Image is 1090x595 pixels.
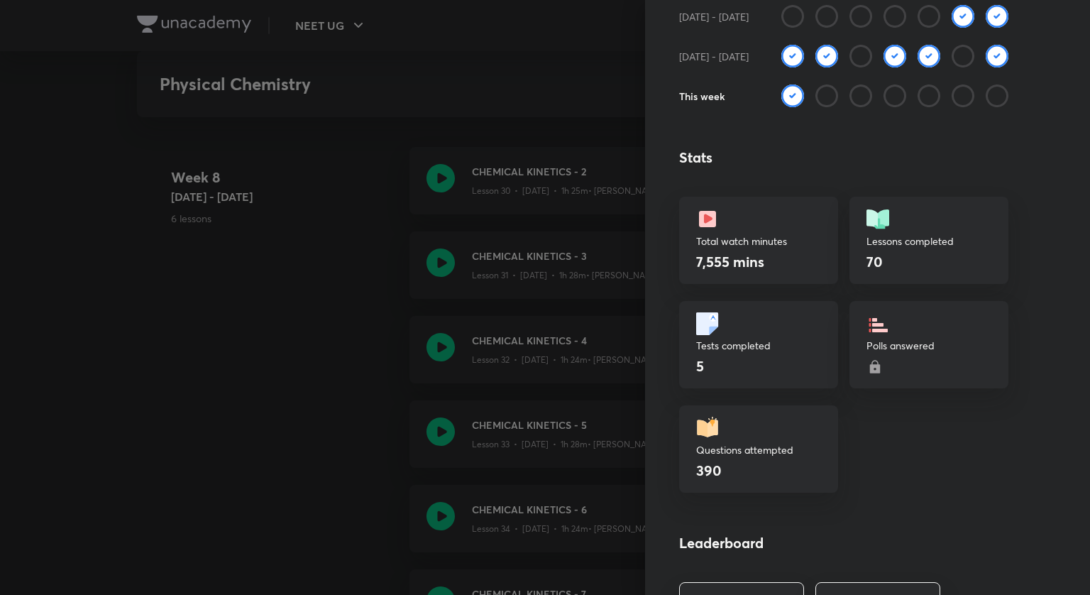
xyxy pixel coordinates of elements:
[781,45,804,67] img: check rounded
[679,89,725,104] h6: This week
[986,45,1008,67] img: check rounded
[679,147,1008,168] h4: Stats
[696,234,821,249] p: Total watch minutes
[679,49,749,64] h6: [DATE] - [DATE]
[696,338,821,353] p: Tests completed
[679,9,749,24] h6: [DATE] - [DATE]
[696,461,722,480] h4: 390
[866,338,991,353] p: Polls answered
[918,45,940,67] img: check rounded
[781,84,804,107] img: check rounded
[883,45,906,67] img: check rounded
[696,356,704,376] h4: 5
[679,533,1008,554] h4: Leaderboard
[866,234,991,249] p: Lessons completed
[986,5,1008,28] img: check rounded
[696,252,764,271] h4: 7,555 mins
[815,45,838,67] img: check rounded
[696,442,821,457] p: Questions attempted
[866,252,883,271] h4: 70
[952,5,974,28] img: check rounded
